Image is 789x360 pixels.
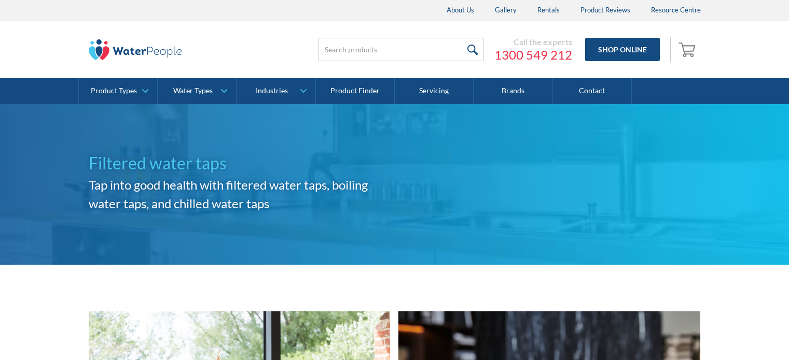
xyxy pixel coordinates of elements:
[79,78,157,104] a: Product Types
[679,41,698,57] img: shopping cart
[494,37,572,47] div: Call the experts
[173,87,213,95] div: Water Types
[256,87,288,95] div: Industries
[316,78,395,104] a: Product Finder
[237,78,315,104] a: Industries
[91,87,137,95] div: Product Types
[553,78,632,104] a: Contact
[158,78,236,104] a: Water Types
[89,151,395,176] h1: Filtered water taps
[676,37,701,62] a: Open cart
[318,38,484,61] input: Search products
[494,47,572,63] a: 1300 549 212
[585,38,660,61] a: Shop Online
[89,39,182,60] img: The Water People
[474,78,552,104] a: Brands
[395,78,474,104] a: Servicing
[89,176,395,213] h2: Tap into good health with filtered water taps, boiling water taps, and chilled water taps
